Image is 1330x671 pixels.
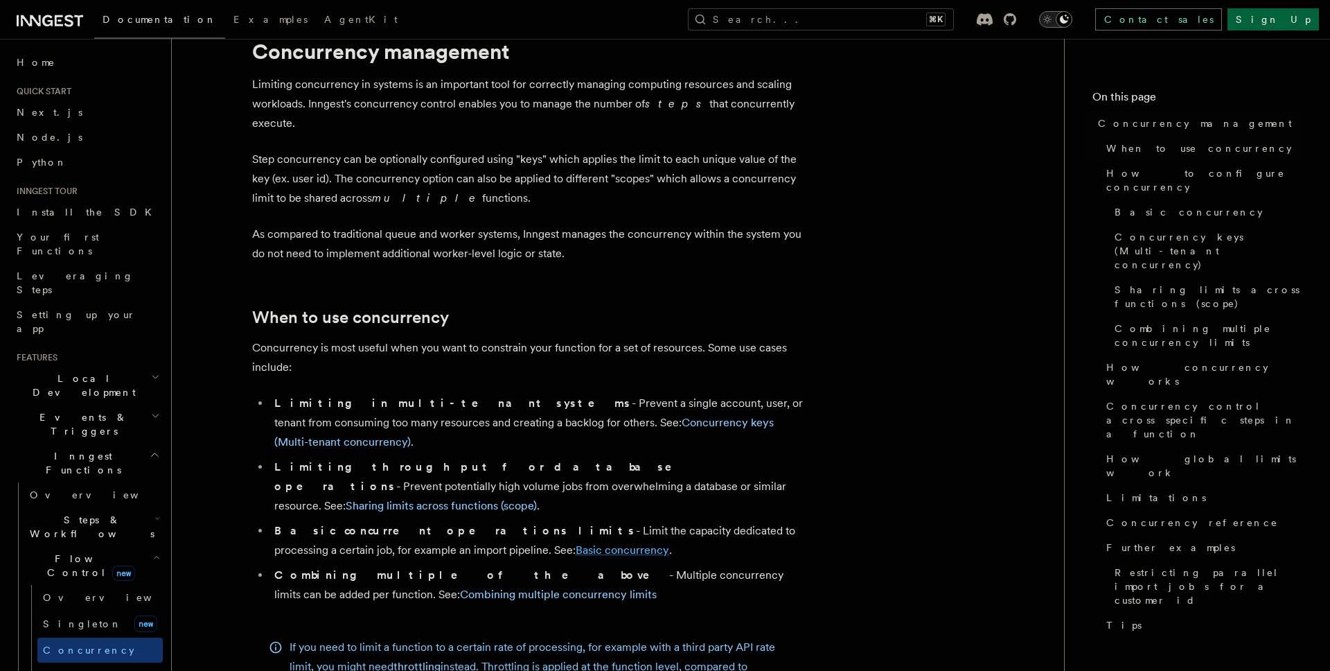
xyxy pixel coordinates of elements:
[926,12,946,26] kbd: ⌘K
[1106,399,1302,441] span: Concurrency control across specific steps in a function
[252,308,449,327] a: When to use concurrency
[274,460,691,493] strong: Limiting throughput for database operations
[460,588,657,601] a: Combining multiple concurrency limits
[17,132,82,143] span: Node.js
[1109,225,1302,277] a: Concurrency keys (Multi-tenant concurrency)
[1109,560,1302,613] a: Restricting parallel import jobs for a customer id
[11,225,163,263] a: Your first Functions
[24,513,154,541] span: Steps & Workflows
[1115,283,1302,311] span: Sharing limits across functions (scope)
[1106,452,1302,480] span: How global limits work
[24,552,152,579] span: Flow Control
[11,449,150,477] span: Inngest Functions
[134,616,157,632] span: new
[252,39,806,64] h1: Concurrency management
[576,543,669,557] a: Basic concurrency
[37,610,163,638] a: Singletonnew
[17,207,160,218] span: Install the SDK
[1101,136,1302,161] a: When to use concurrency
[11,405,163,444] button: Events & Triggers
[11,125,163,150] a: Node.js
[270,394,806,452] li: - Prevent a single account, user, or tenant from consuming too many resources and creating a back...
[252,75,806,133] p: Limiting concurrency in systems is an important tool for correctly managing computing resources a...
[1106,491,1206,505] span: Limitations
[37,585,163,610] a: Overview
[1106,618,1142,632] span: Tips
[11,302,163,341] a: Setting up your app
[274,524,636,537] strong: Basic concurrent operations limits
[30,489,172,500] span: Overview
[1109,277,1302,316] a: Sharing limits across functions (scope)
[1106,141,1292,155] span: When to use concurrency
[1098,116,1292,130] span: Concurrency management
[1101,535,1302,560] a: Further examples
[103,14,217,25] span: Documentation
[11,352,57,363] span: Features
[1115,566,1302,607] span: Restricting parallel import jobs for a customer id
[1092,89,1302,111] h4: On this page
[37,638,163,663] a: Concurrency
[645,97,709,110] em: steps
[316,4,406,37] a: AgentKit
[1115,230,1302,272] span: Concurrency keys (Multi-tenant concurrency)
[270,566,806,604] li: - Multiple concurrency limits can be added per function. See:
[112,566,135,581] span: new
[94,4,225,39] a: Documentation
[11,444,163,482] button: Inngest Functions
[1101,161,1302,200] a: How to configure concurrency
[372,191,482,204] em: multiple
[225,4,316,37] a: Examples
[1106,516,1278,530] span: Concurrency reference
[11,150,163,175] a: Python
[17,157,67,168] span: Python
[1106,360,1302,388] span: How concurrency works
[24,507,163,546] button: Steps & Workflows
[11,186,78,197] span: Inngest tour
[252,225,806,263] p: As compared to traditional queue and worker systems, Inngest manages the concurrency within the s...
[1101,394,1302,446] a: Concurrency control across specific steps in a function
[1101,613,1302,638] a: Tips
[270,458,806,516] li: - Prevent potentially high volume jobs from overwhelming a database or similar resource. See: .
[11,263,163,302] a: Leveraging Steps
[1227,8,1319,31] a: Sign Up
[24,482,163,507] a: Overview
[17,309,136,334] span: Setting up your app
[233,14,308,25] span: Examples
[24,546,163,585] button: Flow Controlnew
[43,592,186,603] span: Overview
[1095,8,1222,31] a: Contact sales
[324,14,398,25] span: AgentKit
[1109,316,1302,355] a: Combining multiple concurrency limits
[1101,446,1302,485] a: How global limits work
[1039,11,1072,28] button: Toggle dark mode
[1101,355,1302,394] a: How concurrency works
[11,410,151,438] span: Events & Triggers
[11,86,71,97] span: Quick start
[17,55,55,69] span: Home
[17,107,82,118] span: Next.js
[1109,200,1302,225] a: Basic concurrency
[1106,166,1302,194] span: How to configure concurrency
[252,338,806,377] p: Concurrency is most useful when you want to constrain your function for a set of resources. Some ...
[11,200,163,225] a: Install the SDK
[11,50,163,75] a: Home
[17,232,99,256] span: Your first Functions
[11,100,163,125] a: Next.js
[1115,205,1263,219] span: Basic concurrency
[688,8,954,31] button: Search...⌘K
[1101,510,1302,535] a: Concurrency reference
[43,618,122,629] span: Singleton
[1115,322,1302,349] span: Combining multiple concurrency limits
[270,521,806,560] li: - Limit the capacity dedicated to processing a certain job, for example an import pipeline. See: .
[1106,541,1235,555] span: Further examples
[252,150,806,208] p: Step concurrency can be optionally configured using "keys" which applies the limit to each unique...
[274,397,632,410] strong: Limiting in multi-tenant systems
[1092,111,1302,136] a: Concurrency management
[274,568,669,582] strong: Combining multiple of the above
[1101,485,1302,510] a: Limitations
[17,270,134,295] span: Leveraging Steps
[11,366,163,405] button: Local Development
[346,499,537,512] a: Sharing limits across functions (scope)
[43,645,134,656] span: Concurrency
[11,372,151,399] span: Local Development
